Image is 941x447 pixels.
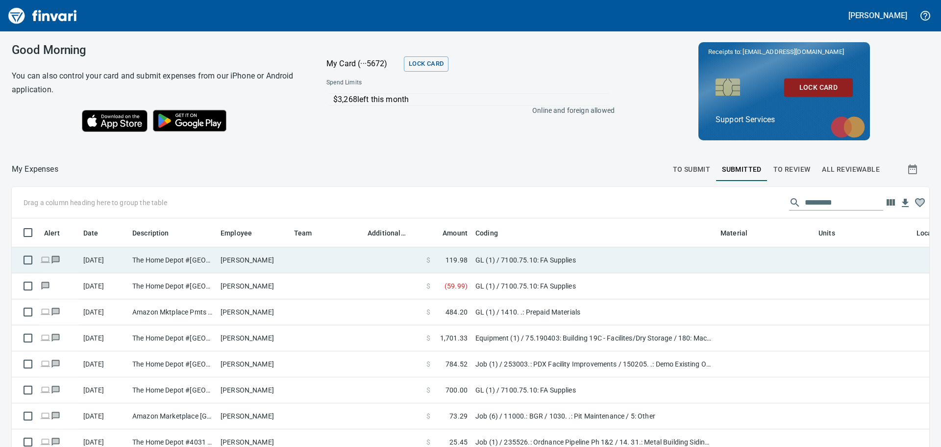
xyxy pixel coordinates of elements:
span: Online transaction [40,257,50,263]
td: [DATE] [79,377,128,403]
p: Support Services [716,114,853,126]
span: To Submit [673,163,711,176]
img: Download on the App Store [82,110,148,132]
span: Online transaction [40,335,50,341]
button: Choose columns to display [883,195,898,210]
td: [PERSON_NAME] [217,273,290,299]
span: Online transaction [40,439,50,445]
td: The Home Depot #[GEOGRAPHIC_DATA] [128,247,217,273]
span: $ [426,333,430,343]
img: mastercard.svg [826,111,870,143]
td: GL (1) / 1410. .: Prepaid Materials [471,299,717,325]
span: Coding [475,227,511,239]
span: $ [426,281,430,291]
td: GL (1) / 7100.75.10: FA Supplies [471,377,717,403]
span: 73.29 [449,411,468,421]
span: Has messages [50,387,61,393]
p: My Card (···5672) [326,58,400,70]
td: The Home Depot #[GEOGRAPHIC_DATA] [128,273,217,299]
h3: Good Morning [12,43,302,57]
p: $3,268 left this month [333,94,610,105]
td: [PERSON_NAME] [217,403,290,429]
span: All Reviewable [822,163,880,176]
span: To Review [773,163,811,176]
td: [DATE] [79,325,128,351]
td: [DATE] [79,273,128,299]
h6: You can also control your card and submit expenses from our iPhone or Android application. [12,69,302,97]
span: $ [426,307,430,317]
button: Show transactions within a particular date range [898,158,929,181]
td: Amazon Marketplace [GEOGRAPHIC_DATA] [GEOGRAPHIC_DATA] [128,403,217,429]
span: Units [818,227,848,239]
td: Equipment (1) / 75.190403: Building 19C - Facilites/Dry Storage / 180: Machine Work/Line Boring /... [471,325,717,351]
span: 119.98 [446,255,468,265]
span: $ [426,385,430,395]
span: $ [426,255,430,265]
td: [PERSON_NAME] [217,247,290,273]
span: Amount [443,227,468,239]
td: Job (1) / 253003.: PDX Facility Improvements / 150205. .: Demo Existing Ops Trailer / 5: Other [471,351,717,377]
td: [DATE] [79,247,128,273]
button: [PERSON_NAME] [846,8,910,23]
p: My Expenses [12,163,58,175]
img: Get it on Google Play [148,105,232,137]
button: Lock Card [404,56,448,72]
td: The Home Depot #[GEOGRAPHIC_DATA] [128,351,217,377]
span: Additional Reviewer [368,227,419,239]
span: Has messages [50,335,61,341]
span: Lock Card [409,58,444,70]
span: Has messages [50,413,61,419]
td: GL (1) / 7100.75.10: FA Supplies [471,247,717,273]
span: Description [132,227,182,239]
h5: [PERSON_NAME] [848,10,907,21]
span: ( 59.99 ) [445,281,468,291]
span: Has messages [50,309,61,315]
span: Description [132,227,169,239]
td: [DATE] [79,299,128,325]
span: Team [294,227,325,239]
span: Has messages [50,439,61,445]
button: Column choices favorited. Click to reset to default [913,195,927,210]
td: [PERSON_NAME] [217,325,290,351]
img: Finvari [6,4,79,27]
span: Lock Card [792,81,845,94]
span: 484.20 [446,307,468,317]
span: Submitted [722,163,762,176]
span: 700.00 [446,385,468,395]
button: Download table [898,196,913,210]
span: Alert [44,227,60,239]
td: [PERSON_NAME] [217,351,290,377]
td: [DATE] [79,351,128,377]
td: [PERSON_NAME] [217,299,290,325]
span: Spend Limits [326,78,487,88]
span: Employee [221,227,252,239]
td: [PERSON_NAME] [217,377,290,403]
p: Drag a column heading here to group the table [24,198,167,208]
span: Alert [44,227,73,239]
span: $ [426,359,430,369]
span: Coding [475,227,498,239]
span: Date [83,227,111,239]
span: Material [720,227,747,239]
button: Lock Card [784,79,853,97]
span: Team [294,227,312,239]
span: Additional Reviewer [368,227,406,239]
span: Online transaction [40,309,50,315]
span: Units [818,227,835,239]
td: GL (1) / 7100.75.10: FA Supplies [471,273,717,299]
td: The Home Depot #[GEOGRAPHIC_DATA] [128,325,217,351]
span: Has messages [40,283,50,289]
td: [DATE] [79,403,128,429]
span: Has messages [50,361,61,367]
span: Employee [221,227,265,239]
p: Receipts to: [708,47,860,57]
td: Job (6) / 11000.: BGR / 1030. .: Pit Maintenance / 5: Other [471,403,717,429]
span: Has messages [50,257,61,263]
span: 1,701.33 [440,333,468,343]
span: Online transaction [40,361,50,367]
span: [EMAIL_ADDRESS][DOMAIN_NAME] [742,47,844,56]
span: $ [426,411,430,421]
span: Amount [430,227,468,239]
td: The Home Depot #[GEOGRAPHIC_DATA] [128,377,217,403]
